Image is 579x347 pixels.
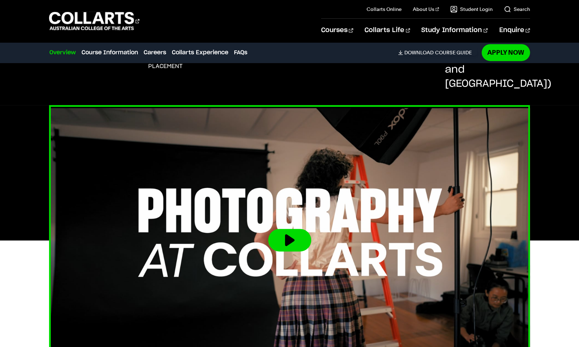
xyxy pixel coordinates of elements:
[234,48,247,57] a: FAQs
[148,56,233,70] h3: hours of industry placement
[445,35,551,91] p: [GEOGRAPHIC_DATA] ([GEOGRAPHIC_DATA] and [GEOGRAPHIC_DATA])
[404,49,434,56] span: Download
[504,6,530,13] a: Search
[398,49,477,56] a: DownloadCourse Guide
[81,48,138,57] a: Course Information
[364,19,410,42] a: Collarts Life
[49,48,76,57] a: Overview
[143,48,166,57] a: Careers
[321,19,353,42] a: Courses
[450,6,493,13] a: Student Login
[421,19,488,42] a: Study Information
[413,6,439,13] a: About Us
[49,11,139,31] div: Go to homepage
[367,6,402,13] a: Collarts Online
[482,44,530,61] a: Apply Now
[499,19,530,42] a: Enquire
[171,48,228,57] a: Collarts Experience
